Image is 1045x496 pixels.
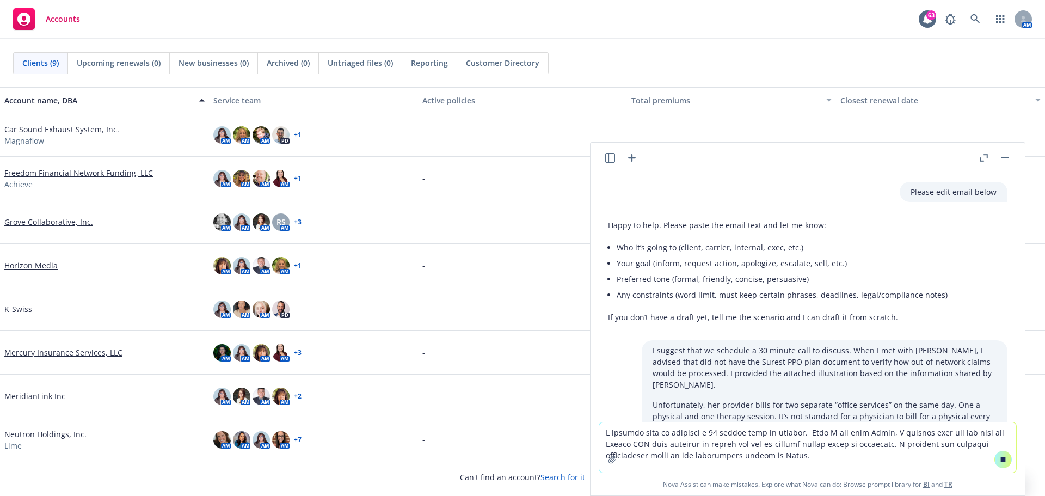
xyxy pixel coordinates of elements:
a: + 3 [294,350,302,356]
p: I suggest that we schedule a 30 minute call to discuss. When I met with [PERSON_NAME], I advised ... [653,345,997,390]
span: Can't find an account? [460,471,585,483]
p: Please edit email below [911,186,997,198]
a: TR [944,480,952,489]
img: photo [272,126,290,144]
img: photo [233,301,250,318]
img: photo [233,388,250,405]
img: photo [272,431,290,449]
img: photo [253,257,270,274]
img: photo [213,257,231,274]
span: Customer Directory [466,57,539,69]
img: photo [253,170,270,187]
img: photo [233,126,250,144]
button: Service team [209,87,418,113]
img: photo [272,388,290,405]
span: New businesses (0) [179,57,249,69]
span: Reporting [411,57,448,69]
p: Happy to help. Please paste the email text and let me know: [608,219,948,231]
img: photo [213,301,231,318]
span: RS [276,216,286,228]
a: + 2 [294,393,302,400]
a: + 7 [294,437,302,443]
img: photo [233,170,250,187]
span: Archived (0) [267,57,310,69]
span: - [422,173,425,184]
a: Switch app [989,8,1011,30]
img: photo [272,344,290,362]
img: photo [253,213,270,231]
img: photo [233,257,250,274]
span: Accounts [46,15,80,23]
img: photo [272,301,290,318]
img: photo [253,388,270,405]
a: Report a Bug [939,8,961,30]
span: Clients (9) [22,57,59,69]
a: Search [964,8,986,30]
a: Horizon Media [4,260,58,271]
li: Any constraints (word limit, must keep certain phrases, deadlines, legal/compliance notes) [617,287,948,303]
img: photo [253,301,270,318]
span: Achieve [4,179,33,190]
span: Magnaflow [4,135,44,146]
img: photo [253,431,270,449]
span: Untriaged files (0) [328,57,393,69]
span: - [422,260,425,271]
a: Accounts [9,4,84,34]
span: - [422,129,425,140]
img: photo [272,257,290,274]
img: photo [233,213,250,231]
a: MeridianLink Inc [4,390,65,402]
img: photo [272,170,290,187]
div: Active policies [422,95,623,106]
div: 63 [926,10,936,20]
a: Grove Collaborative, Inc. [4,216,93,228]
span: - [422,303,425,315]
img: photo [213,126,231,144]
a: + 1 [294,262,302,269]
button: Active policies [418,87,627,113]
button: Closest renewal date [836,87,1045,113]
a: Freedom Financial Network Funding, LLC [4,167,153,179]
div: Closest renewal date [840,95,1029,106]
span: - [840,129,843,140]
button: Total premiums [627,87,836,113]
img: photo [213,213,231,231]
img: photo [213,431,231,449]
a: K-Swiss [4,303,32,315]
img: photo [233,431,250,449]
li: Who it’s going to (client, carrier, internal, exec, etc.) [617,240,948,255]
a: Search for it [540,472,585,482]
li: Preferred tone (formal, friendly, concise, persuasive) [617,271,948,287]
span: - [422,347,425,358]
a: + 3 [294,219,302,225]
span: - [422,216,425,228]
img: photo [213,388,231,405]
div: Account name, DBA [4,95,193,106]
p: Unfortunately, her provider bills for two separate “office services” on the same day. One a physi... [653,399,997,456]
a: BI [923,480,930,489]
span: Nova Assist can make mistakes. Explore what Nova can do: Browse prompt library for and [595,473,1021,495]
img: photo [253,126,270,144]
a: + 1 [294,175,302,182]
span: - [631,129,634,140]
span: - [422,434,425,445]
div: Service team [213,95,414,106]
a: + 1 [294,132,302,138]
li: Your goal (inform, request action, apologize, escalate, sell, etc.) [617,255,948,271]
img: photo [233,344,250,362]
div: Total premiums [631,95,820,106]
a: Mercury Insurance Services, LLC [4,347,122,358]
p: If you don’t have a draft yet, tell me the scenario and I can draft it from scratch. [608,311,948,323]
span: Upcoming renewals (0) [77,57,161,69]
span: Lime [4,440,22,451]
img: photo [213,170,231,187]
span: - [422,390,425,402]
img: photo [253,344,270,362]
a: Neutron Holdings, Inc. [4,428,87,440]
a: Car Sound Exhaust System, Inc. [4,124,119,135]
img: photo [213,344,231,362]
